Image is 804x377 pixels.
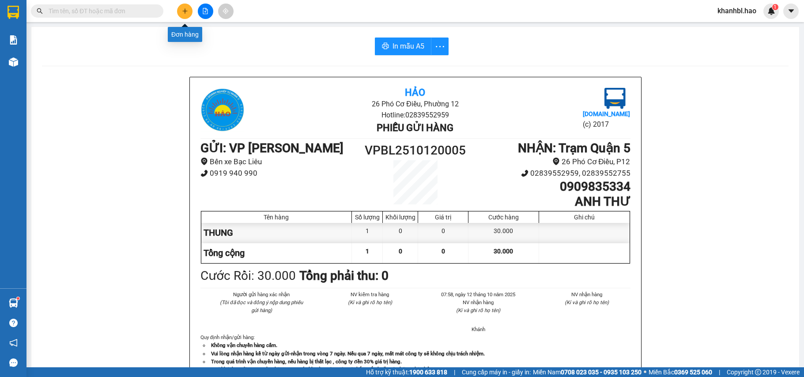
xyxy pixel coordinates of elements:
[366,248,369,255] span: 1
[469,167,630,179] li: 02839552959, 02839552755
[405,87,425,98] b: Hảo
[198,4,213,19] button: file-add
[177,4,193,19] button: plus
[200,88,245,132] img: logo.jpg
[418,223,468,243] div: 0
[604,88,626,109] img: logo.jpg
[49,6,153,16] input: Tìm tên, số ĐT hoặc mã đơn
[494,248,513,255] span: 30.000
[565,299,609,305] i: (Kí và ghi rõ họ tên)
[366,367,447,377] span: Hỗ trợ kỹ thuật:
[644,370,646,374] span: ⚪️
[431,41,448,52] span: more
[37,8,43,14] span: search
[469,194,630,209] h1: ANH THƯ
[561,369,642,376] strong: 0708 023 035 - 0935 103 250
[200,156,362,168] li: Bến xe Bạc Liêu
[393,41,424,52] span: In mẫu A5
[719,367,720,377] span: |
[200,266,296,286] div: Cước Rồi : 30.000
[469,179,630,194] h1: 0909835334
[211,351,485,357] strong: Vui lòng nhận hàng kể từ ngày gửi-nhận trong vòng 7 ngày. Nếu qua 7 ngày, mất mát công ty sẽ khôn...
[200,158,208,165] span: environment
[204,248,245,258] span: Tổng cộng
[435,298,522,306] li: NV nhận hàng
[220,299,303,313] i: (Tôi đã đọc và đồng ý nộp dung phiếu gửi hàng)
[202,8,208,14] span: file-add
[462,367,531,377] span: Cung cấp máy in - giấy in:
[431,38,449,55] button: more
[9,35,18,45] img: solution-icon
[9,57,18,67] img: warehouse-icon
[211,366,464,373] strong: Quý khách vui lòng xem lại thông tin trước khi rời quầy. Nếu có thắc mắc hoặc cần hỗ trợ liên hệ ...
[755,369,761,375] span: copyright
[352,223,383,243] div: 1
[272,109,559,121] li: Hotline: 02839552959
[9,319,18,327] span: question-circle
[674,369,712,376] strong: 0369 525 060
[200,141,343,155] b: GỬI : VP [PERSON_NAME]
[469,156,630,168] li: 26 Phó Cơ Điều, P12
[9,298,18,308] img: warehouse-icon
[783,4,799,19] button: caret-down
[299,268,389,283] b: Tổng phải thu: 0
[354,214,380,221] div: Số lượng
[200,333,630,373] div: Quy định nhận/gửi hàng :
[382,42,389,51] span: printer
[9,358,18,367] span: message
[211,342,277,348] strong: Không vận chuyển hàng cấm.
[541,214,627,221] div: Ghi chú
[8,6,19,19] img: logo-vxr
[420,214,466,221] div: Giá trị
[710,5,763,16] span: khanhbl.hao
[375,38,431,55] button: printerIn mẫu A5
[442,248,445,255] span: 0
[767,7,775,15] img: icon-new-feature
[583,119,630,130] li: (c) 2017
[201,223,352,243] div: THUNG
[468,223,539,243] div: 30.000
[204,214,350,221] div: Tên hàng
[383,223,418,243] div: 0
[362,141,469,160] h1: VPBL2510120005
[454,367,455,377] span: |
[200,170,208,177] span: phone
[218,4,234,19] button: aim
[583,110,630,117] b: [DOMAIN_NAME]
[471,214,536,221] div: Cước hàng
[348,299,392,305] i: (Kí và ghi rõ họ tên)
[772,4,778,10] sup: 1
[456,307,500,313] i: (Kí và ghi rõ họ tên)
[200,167,362,179] li: 0919 940 990
[377,122,453,133] b: Phiếu gửi hàng
[518,141,630,155] b: NHẬN : Trạm Quận 5
[218,290,306,298] li: Người gửi hàng xác nhận
[326,290,414,298] li: NV kiểm tra hàng
[435,290,522,298] li: 07:58, ngày 12 tháng 10 năm 2025
[521,170,528,177] span: phone
[533,367,642,377] span: Miền Nam
[399,248,402,255] span: 0
[543,290,630,298] li: NV nhận hàng
[223,8,229,14] span: aim
[182,8,188,14] span: plus
[272,98,559,109] li: 26 Phó Cơ Điều, Phường 12
[435,325,522,333] li: Khánh
[211,358,402,365] strong: Trong quá trình vận chuyển hàng, nếu hàng bị thất lạc , công ty đền 30% giá trị hàng.
[17,297,19,300] sup: 1
[649,367,712,377] span: Miền Bắc
[385,214,415,221] div: Khối lượng
[9,339,18,347] span: notification
[409,369,447,376] strong: 1900 633 818
[552,158,560,165] span: environment
[787,7,795,15] span: caret-down
[774,4,777,10] span: 1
